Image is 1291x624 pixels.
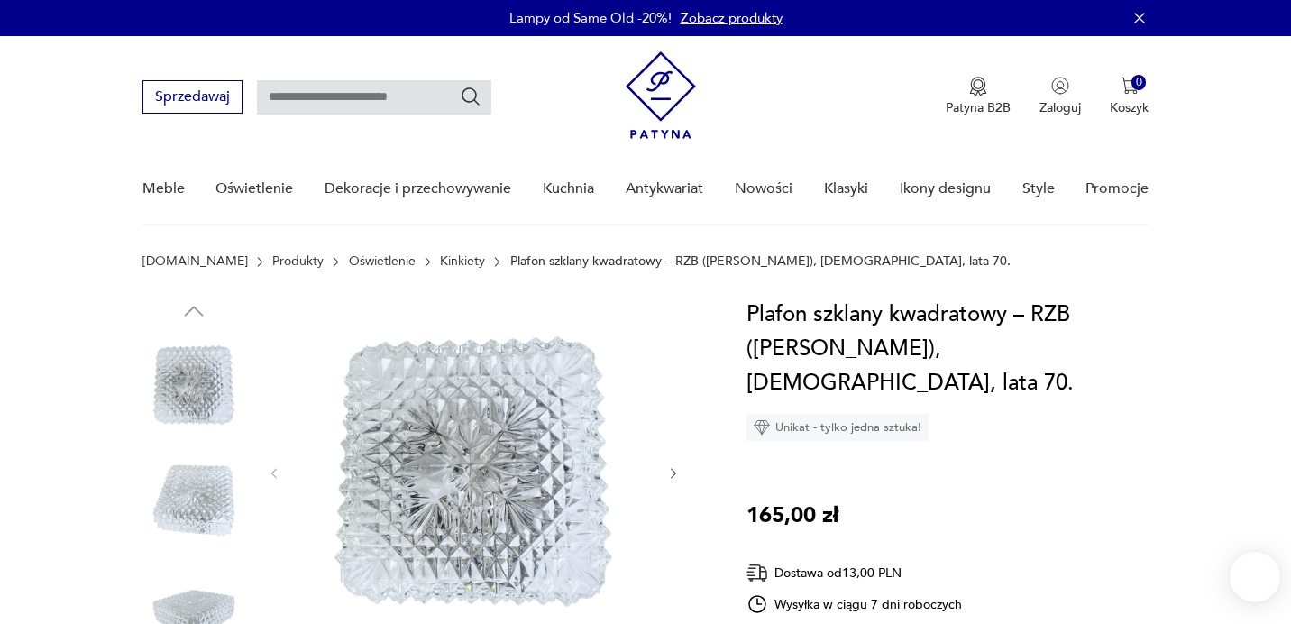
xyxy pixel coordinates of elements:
[946,77,1011,116] button: Patyna B2B
[1121,77,1139,95] img: Ikona koszyka
[1085,154,1149,224] a: Promocje
[746,298,1149,400] h1: Plafon szklany kwadratowy – RZB ([PERSON_NAME]), [DEMOGRAPHIC_DATA], lata 70.
[746,562,768,584] img: Ikona dostawy
[946,99,1011,116] p: Patyna B2B
[509,9,672,27] p: Lampy od Same Old -20%!
[1110,77,1149,116] button: 0Koszyk
[1051,77,1069,95] img: Ikonka użytkownika
[142,334,245,436] img: Zdjęcie produktu Plafon szklany kwadratowy – RZB (Rudolf Zimmermann Bamberg), Niemcy, lata 70.
[754,419,770,436] img: Ikona diamentu
[440,254,485,269] a: Kinkiety
[1110,99,1149,116] p: Koszyk
[142,449,245,552] img: Zdjęcie produktu Plafon szklany kwadratowy – RZB (Rudolf Zimmermann Bamberg), Niemcy, lata 70.
[746,562,963,584] div: Dostawa od 13,00 PLN
[746,414,929,441] div: Unikat - tylko jedna sztuka!
[142,80,243,114] button: Sprzedawaj
[626,51,696,139] img: Patyna - sklep z meblami i dekoracjami vintage
[946,77,1011,116] a: Ikona medaluPatyna B2B
[1022,154,1055,224] a: Style
[1131,75,1147,90] div: 0
[900,154,991,224] a: Ikony designu
[349,254,416,269] a: Oświetlenie
[142,92,243,105] a: Sprzedawaj
[142,154,185,224] a: Meble
[969,77,987,96] img: Ikona medalu
[460,86,481,107] button: Szukaj
[1039,77,1081,116] button: Zaloguj
[1230,552,1280,602] iframe: Smartsupp widget button
[1039,99,1081,116] p: Zaloguj
[735,154,792,224] a: Nowości
[543,154,594,224] a: Kuchnia
[746,593,963,615] div: Wysyłka w ciągu 7 dni roboczych
[272,254,324,269] a: Produkty
[824,154,868,224] a: Klasyki
[626,154,703,224] a: Antykwariat
[681,9,783,27] a: Zobacz produkty
[215,154,293,224] a: Oświetlenie
[746,499,838,533] p: 165,00 zł
[142,254,248,269] a: [DOMAIN_NAME]
[510,254,1011,269] p: Plafon szklany kwadratowy – RZB ([PERSON_NAME]), [DEMOGRAPHIC_DATA], lata 70.
[325,154,511,224] a: Dekoracje i przechowywanie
